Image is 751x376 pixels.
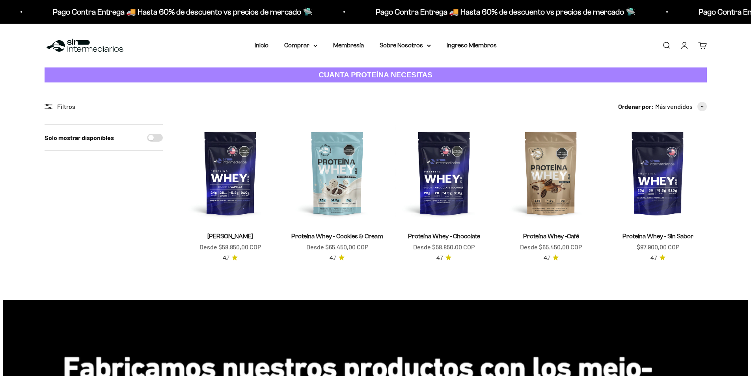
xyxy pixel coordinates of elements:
[655,101,693,112] span: Más vendidos
[284,40,317,51] summary: Comprar
[622,233,693,239] a: Proteína Whey - Sin Sabor
[45,101,163,112] div: Filtros
[544,254,550,262] span: 4.7
[291,233,383,239] a: Proteína Whey - Cookies & Cream
[544,254,559,262] a: 4.74.7 de 5.0 estrellas
[447,42,497,49] a: Ingreso Miembros
[306,242,368,252] sale-price: Desde $65.450,00 COP
[45,67,707,83] a: CUANTA PROTEÍNA NECESITAS
[413,242,475,252] sale-price: Desde $58.850,00 COP
[380,40,431,51] summary: Sobre Nosotros
[618,101,654,112] span: Ordenar por:
[199,242,261,252] sale-price: Desde $58.850,00 COP
[53,6,313,18] p: Pago Contra Entrega 🚚 Hasta 60% de descuento vs precios de mercado 🛸
[523,233,579,239] a: Proteína Whey -Café
[255,42,268,49] a: Inicio
[223,254,229,262] span: 4.7
[207,233,253,239] a: [PERSON_NAME]
[376,6,635,18] p: Pago Contra Entrega 🚚 Hasta 60% de descuento vs precios de mercado 🛸
[436,254,451,262] a: 4.74.7 de 5.0 estrellas
[520,242,582,252] sale-price: Desde $65.450,00 COP
[223,254,238,262] a: 4.74.7 de 5.0 estrellas
[330,254,336,262] span: 4.7
[637,242,679,252] sale-price: $97.900,00 COP
[650,254,657,262] span: 4.7
[45,133,114,143] label: Solo mostrar disponibles
[330,254,345,262] a: 4.74.7 de 5.0 estrellas
[650,254,665,262] a: 4.74.7 de 5.0 estrellas
[333,42,364,49] a: Membresía
[436,254,443,262] span: 4.7
[319,71,432,79] strong: CUANTA PROTEÍNA NECESITAS
[655,101,707,112] button: Más vendidos
[408,233,480,239] a: Proteína Whey - Chocolate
